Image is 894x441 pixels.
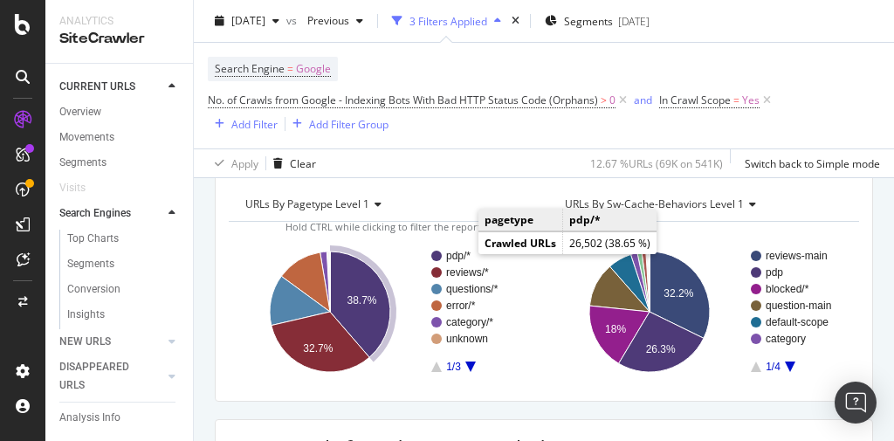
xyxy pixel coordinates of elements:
[231,13,265,28] span: 2025 Sep. 2nd
[478,232,563,255] td: Crawled URLs
[59,358,148,395] div: DISAPPEARED URLS
[766,283,809,295] text: blocked/*
[646,343,676,355] text: 26.3%
[67,230,181,248] a: Top Charts
[59,333,111,351] div: NEW URLS
[738,149,880,177] button: Switch back to Simple mode
[659,93,731,107] span: In Crawl Scope
[618,13,650,28] div: [DATE]
[59,128,181,147] a: Movements
[67,280,181,299] a: Conversion
[245,196,369,211] span: URLs By pagetype Level 1
[766,266,783,279] text: pdp
[745,155,880,170] div: Switch back to Simple mode
[266,149,316,177] button: Clear
[287,61,293,76] span: =
[290,155,316,170] div: Clear
[478,209,563,231] td: pagetype
[609,88,615,113] span: 0
[766,250,828,262] text: reviews-main
[446,361,461,373] text: 1/3
[59,409,181,427] a: Analysis Info
[563,232,657,255] td: 26,502 (38.65 %)
[59,154,181,172] a: Segments
[285,220,484,233] span: Hold CTRL while clicking to filter the report.
[766,316,829,328] text: default-scope
[67,280,120,299] div: Conversion
[59,333,163,351] a: NEW URLS
[563,209,657,231] td: pdp/*
[242,190,524,218] h4: URLs By pagetype Level 1
[508,12,523,30] div: times
[59,14,179,29] div: Analytics
[309,116,389,131] div: Add Filter Group
[303,343,333,355] text: 32.7%
[446,316,493,328] text: category/*
[59,29,179,49] div: SiteCrawler
[446,333,488,345] text: unknown
[208,7,286,35] button: [DATE]
[385,7,508,35] button: 3 Filters Applied
[561,190,843,218] h4: URLs By sw-cache-behaviors Level 1
[231,155,258,170] div: Apply
[59,103,181,121] a: Overview
[766,333,806,345] text: category
[300,13,349,28] span: Previous
[59,179,103,197] a: Visits
[634,93,652,107] div: and
[446,266,489,279] text: reviews/*
[766,361,781,373] text: 1/4
[565,196,744,211] span: URLs By sw-cache-behaviors Level 1
[446,300,476,312] text: error/*
[67,306,105,324] div: Insights
[208,149,258,177] button: Apply
[59,358,163,395] a: DISAPPEARED URLS
[733,93,739,107] span: =
[296,57,331,81] span: Google
[59,103,101,121] div: Overview
[634,92,652,108] button: and
[285,114,389,134] button: Add Filter Group
[446,283,499,295] text: questions/*
[605,323,626,335] text: 18%
[59,409,120,427] div: Analysis Info
[208,114,278,134] button: Add Filter
[590,155,723,170] div: 12.67 % URLs ( 69K on 541K )
[409,13,487,28] div: 3 Filters Applied
[564,13,613,28] span: Segments
[548,236,854,388] svg: A chart.
[231,116,278,131] div: Add Filter
[446,250,471,262] text: pdp/*
[286,13,300,28] span: vs
[742,88,760,113] span: Yes
[59,204,163,223] a: Search Engines
[835,382,877,424] div: Open Intercom Messenger
[601,93,607,107] span: >
[67,255,181,273] a: Segments
[766,300,831,312] text: question-main
[347,294,377,307] text: 38.7%
[664,288,693,300] text: 32.2%
[300,7,370,35] button: Previous
[208,93,598,107] span: No. of Crawls from Google - Indexing Bots With Bad HTTP Status Code (Orphans)
[215,61,285,76] span: Search Engine
[67,230,119,248] div: Top Charts
[67,306,181,324] a: Insights
[67,255,114,273] div: Segments
[59,128,114,147] div: Movements
[59,78,163,96] a: CURRENT URLS
[538,7,657,35] button: Segments[DATE]
[59,179,86,197] div: Visits
[59,204,131,223] div: Search Engines
[229,236,534,388] svg: A chart.
[59,154,107,172] div: Segments
[59,78,135,96] div: CURRENT URLS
